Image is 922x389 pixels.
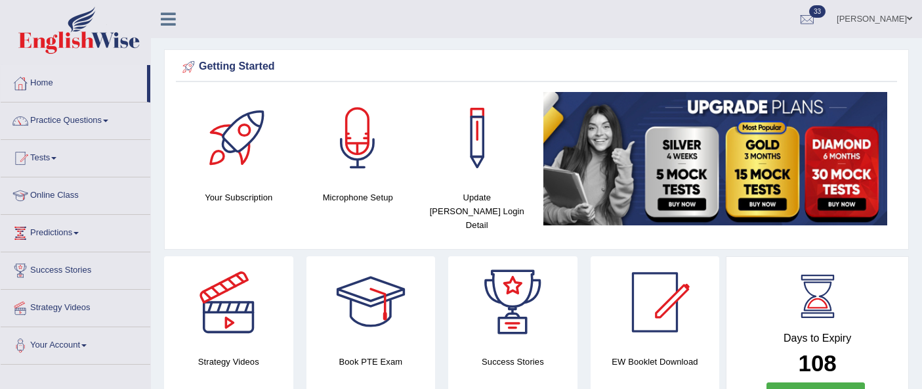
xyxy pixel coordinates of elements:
[1,327,150,360] a: Your Account
[448,355,577,369] h4: Success Stories
[1,215,150,248] a: Predictions
[164,355,293,369] h4: Strategy Videos
[186,191,292,204] h4: Your Subscription
[543,92,888,225] img: small5.jpg
[1,65,147,98] a: Home
[798,350,836,376] b: 108
[1,252,150,285] a: Success Stories
[1,177,150,210] a: Online Class
[1,103,150,135] a: Practice Questions
[424,191,530,232] h4: Update [PERSON_NAME] Login Detail
[741,332,894,344] h4: Days to Expiry
[1,290,150,323] a: Strategy Videos
[809,5,826,18] span: 33
[591,355,720,369] h4: EW Booklet Download
[305,191,411,204] h4: Microphone Setup
[179,57,894,77] div: Getting Started
[1,140,150,173] a: Tests
[306,355,436,369] h4: Book PTE Exam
